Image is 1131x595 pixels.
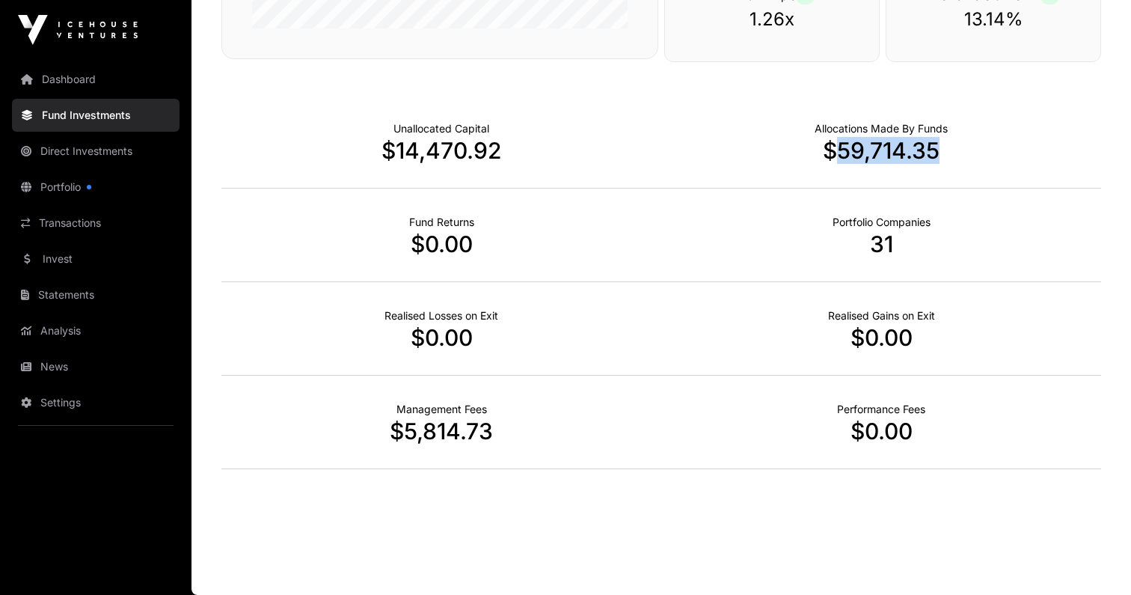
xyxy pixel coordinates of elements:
p: Number of Companies Deployed Into [833,215,931,230]
p: $0.00 [661,418,1101,445]
a: Direct Investments [12,135,180,168]
p: $5,814.73 [221,418,661,445]
p: Net Realised on Positive Exits [828,308,935,323]
a: Transactions [12,207,180,239]
p: $0.00 [221,231,661,257]
p: Cash not yet allocated [393,121,489,136]
img: Icehouse Ventures Logo [18,15,138,45]
p: 1.26x [695,7,849,31]
p: $0.00 [221,324,661,351]
a: Invest [12,242,180,275]
a: Settings [12,386,180,419]
iframe: Chat Widget [1056,523,1131,595]
a: Portfolio [12,171,180,204]
p: $14,470.92 [221,137,661,164]
a: Analysis [12,314,180,347]
p: 13.14% [916,7,1070,31]
p: Realised Returns from Funds [409,215,474,230]
a: Statements [12,278,180,311]
a: Fund Investments [12,99,180,132]
p: $0.00 [661,324,1101,351]
a: News [12,350,180,383]
a: Dashboard [12,63,180,96]
p: Fund Management Fees incurred to date [396,402,487,417]
p: Fund Performance Fees (Carry) incurred to date [837,402,925,417]
p: $59,714.35 [661,137,1101,164]
p: Capital Deployed Into Companies [815,121,948,136]
p: 31 [661,231,1101,257]
p: Net Realised on Negative Exits [384,308,498,323]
